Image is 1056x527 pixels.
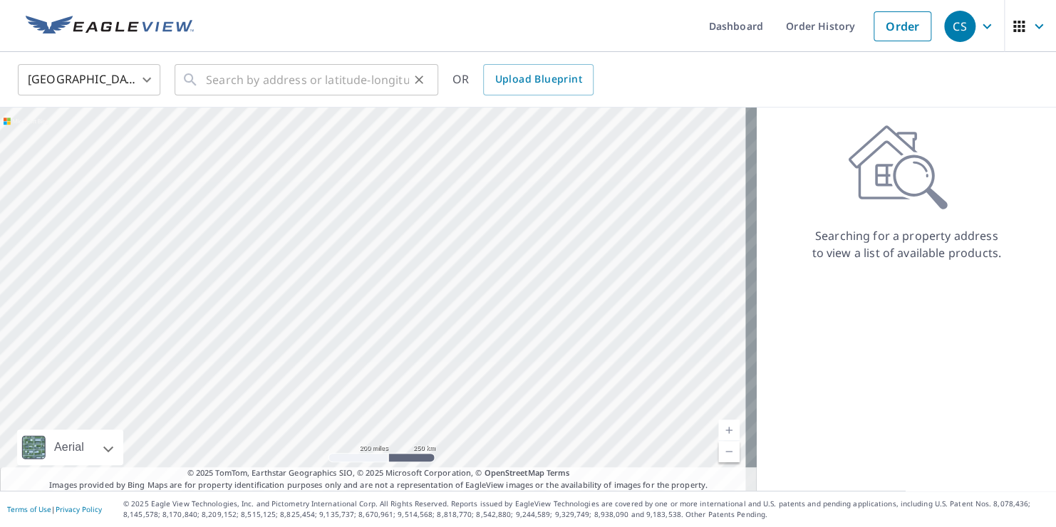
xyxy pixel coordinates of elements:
[56,504,102,514] a: Privacy Policy
[484,467,544,478] a: OpenStreetMap
[944,11,975,42] div: CS
[187,467,570,479] span: © 2025 TomTom, Earthstar Geographics SIO, © 2025 Microsoft Corporation, ©
[123,499,1049,520] p: © 2025 Eagle View Technologies, Inc. and Pictometry International Corp. All Rights Reserved. Repo...
[206,60,409,100] input: Search by address or latitude-longitude
[18,60,160,100] div: [GEOGRAPHIC_DATA]
[452,64,594,95] div: OR
[483,64,593,95] a: Upload Blueprint
[811,227,1002,261] p: Searching for a property address to view a list of available products.
[718,441,740,462] a: Current Level 5, Zoom Out
[409,70,429,90] button: Clear
[26,16,194,37] img: EV Logo
[874,11,931,41] a: Order
[50,429,88,465] div: Aerial
[7,505,102,513] p: |
[17,429,123,465] div: Aerial
[495,71,581,88] span: Upload Blueprint
[7,504,51,514] a: Terms of Use
[547,467,570,478] a: Terms
[718,419,740,441] a: Current Level 5, Zoom In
